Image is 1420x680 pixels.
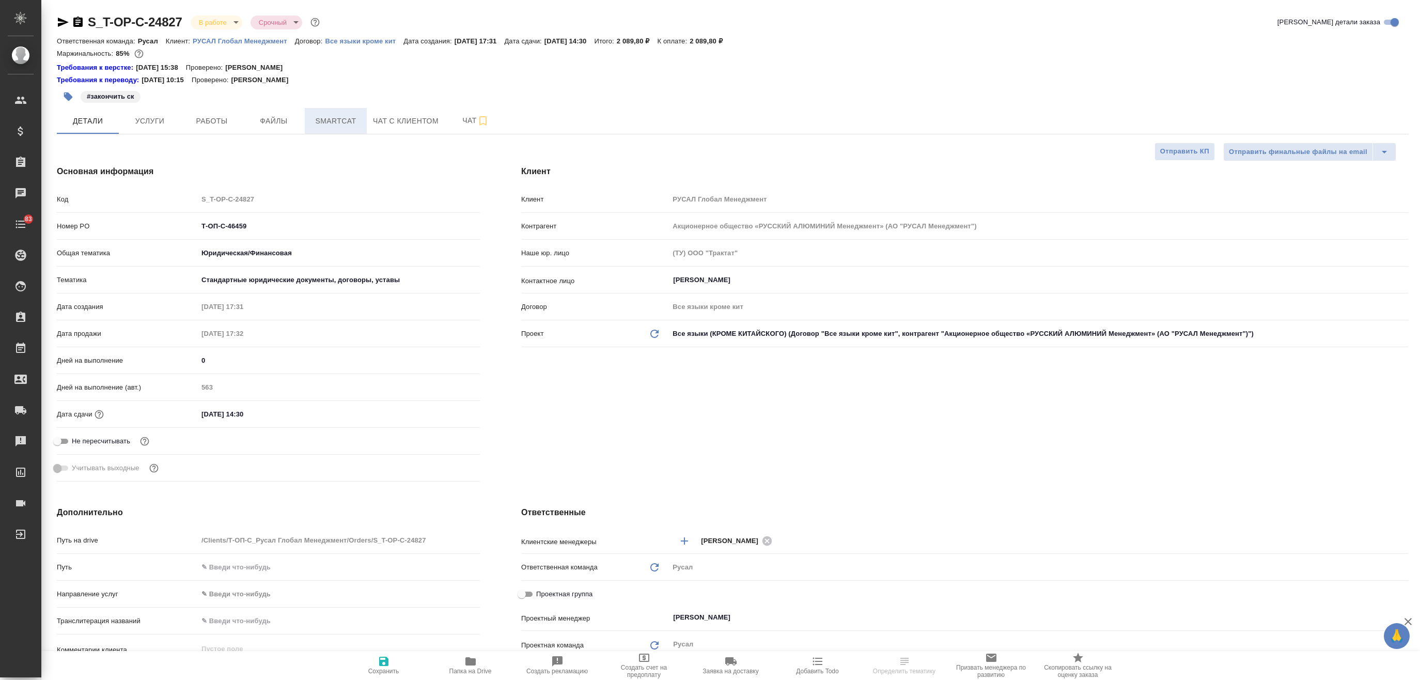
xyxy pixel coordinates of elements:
div: Русал [669,559,1409,576]
p: Код [57,194,198,205]
div: Нажми, чтобы открыть папку с инструкцией [57,75,142,85]
button: Скопировать ссылку для ЯМессенджера [57,16,69,28]
span: Не пересчитывать [72,436,130,446]
p: [DATE] 15:38 [136,63,186,73]
p: Транслитерация названий [57,616,198,626]
span: 83 [19,214,38,224]
p: Направление услуг [57,589,198,599]
span: Проектная группа [536,589,592,599]
button: Open [1403,279,1405,281]
p: Тематика [57,275,198,285]
p: Проверено: [192,75,231,85]
button: Отправить финальные файлы на email [1223,143,1373,161]
button: Включи, если не хочешь, чтобы указанная дата сдачи изменилась после переставления заказа в 'Подтв... [138,435,151,448]
p: Клиент [521,194,669,205]
div: ✎ Введи что-нибудь [201,589,467,599]
input: ✎ Введи что-нибудь [198,353,480,368]
span: закончить ск [80,91,142,100]
p: Проектная команда [521,640,584,651]
p: [DATE] 17:31 [455,37,505,45]
div: Стандартные юридические документы, договоры, уставы [198,271,480,289]
div: В работе [191,16,242,29]
p: Дней на выполнение [57,356,198,366]
span: 🙏 [1388,625,1406,647]
p: Общая тематика [57,248,198,258]
span: Добавить Todo [796,668,838,675]
a: РУСАЛ Глобал Менеджмент [193,36,295,45]
span: Чат с клиентом [373,115,439,128]
span: Определить тематику [873,668,935,675]
h4: Клиент [521,165,1409,178]
p: Ответственная команда: [57,37,138,45]
a: 83 [3,211,39,237]
span: Создать счет на предоплату [607,664,681,678]
button: Доп статусы указывают на важность/срочность заказа [308,16,322,29]
span: Smartcat [311,115,361,128]
p: Проверено: [186,63,226,73]
p: [DATE] 10:15 [142,75,192,85]
button: Определить тематику [861,651,948,680]
button: 262.20 RUB; [132,47,146,60]
a: S_T-OP-C-24827 [88,15,182,29]
input: ✎ Введи что-нибудь [198,560,480,575]
span: Учитывать выходные [72,463,139,473]
p: РУСАЛ Глобал Менеджмент [193,37,295,45]
p: #закончить ск [87,91,134,102]
button: Если добавить услуги и заполнить их объемом, то дата рассчитается автоматически [92,408,106,421]
p: Путь на drive [57,535,198,546]
button: Скопировать ссылку [72,16,84,28]
p: 85% [116,50,132,57]
div: В работе [251,16,302,29]
span: Создать рекламацию [526,668,588,675]
p: Все языки кроме кит [325,37,403,45]
a: Все языки кроме кит [325,36,403,45]
p: Дата сдачи [57,409,92,420]
p: Ответственная команда [521,562,598,573]
p: Клиентские менеджеры [521,537,669,547]
span: Призвать менеджера по развитию [954,664,1028,678]
span: Папка на Drive [449,668,492,675]
p: Дней на выполнение (авт.) [57,382,198,393]
div: Нажми, чтобы открыть папку с инструкцией [57,63,136,73]
span: Отправить КП [1160,146,1209,158]
p: Проектный менеджер [521,613,669,624]
p: Договор [521,302,669,312]
button: Отправить КП [1154,143,1215,161]
div: split button [1223,143,1396,161]
p: Дата сдачи: [504,37,544,45]
span: Сохранить [368,668,399,675]
p: Контактное лицо [521,276,669,286]
span: Файлы [249,115,299,128]
p: Русал [138,37,166,45]
input: ✎ Введи что-нибудь [198,219,480,234]
div: ✎ Введи что-нибудь [198,585,480,603]
button: Сохранить [340,651,427,680]
button: Создать счет на предоплату [601,651,688,680]
input: Пустое поле [198,192,480,207]
p: Путь [57,562,198,573]
input: ✎ Введи что-нибудь [198,407,288,422]
span: [PERSON_NAME] детали заказа [1277,17,1380,27]
p: Контрагент [521,221,669,231]
p: Договор: [295,37,325,45]
p: 2 089,80 ₽ [617,37,658,45]
input: Пустое поле [669,299,1409,314]
button: 🙏 [1384,623,1410,649]
h4: Дополнительно [57,506,480,519]
button: Создать рекламацию [514,651,601,680]
input: Пустое поле [669,219,1409,234]
span: Отправить финальные файлы на email [1229,146,1367,158]
input: Пустое поле [198,326,288,341]
button: Папка на Drive [427,651,514,680]
h4: Основная информация [57,165,480,178]
button: Добавить менеджера [672,529,697,553]
button: Призвать менеджера по развитию [948,651,1035,680]
p: Дата создания: [403,37,454,45]
div: [PERSON_NAME] [701,534,775,547]
p: [DATE] 14:30 [544,37,595,45]
button: Open [1403,540,1405,542]
input: Пустое поле [198,533,480,548]
button: Добавить Todo [774,651,861,680]
span: Заявка на доставку [703,668,758,675]
button: Скопировать ссылку на оценку заказа [1035,651,1121,680]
